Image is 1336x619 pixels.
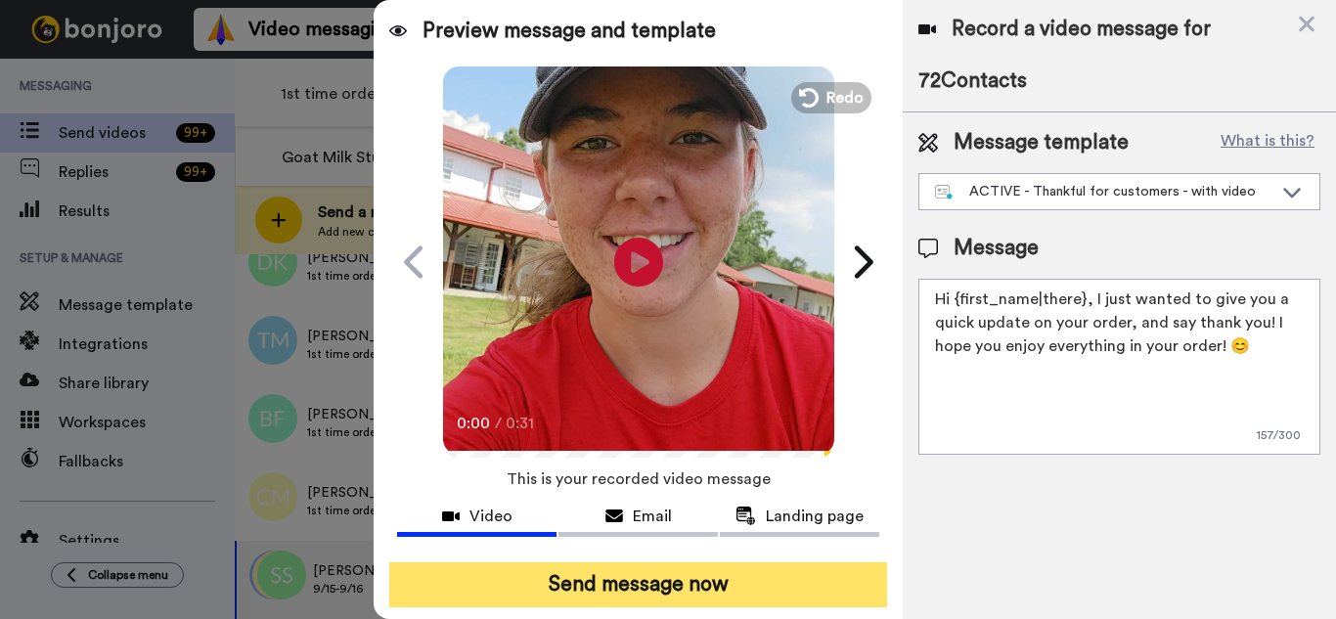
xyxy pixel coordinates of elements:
[954,128,1129,157] span: Message template
[1215,128,1320,157] button: What is this?
[495,412,502,435] span: /
[954,234,1039,263] span: Message
[918,279,1320,455] textarea: Hi {first_name|there}, I just wanted to give you a quick update on your order, and say thank you!...
[935,185,954,200] img: nextgen-template.svg
[469,505,512,528] span: Video
[766,505,864,528] span: Landing page
[507,458,771,501] span: This is your recorded video message
[457,412,491,435] span: 0:00
[935,182,1272,201] div: ACTIVE - Thankful for customers - with video
[633,505,672,528] span: Email
[389,562,887,607] button: Send message now
[506,412,540,435] span: 0:31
